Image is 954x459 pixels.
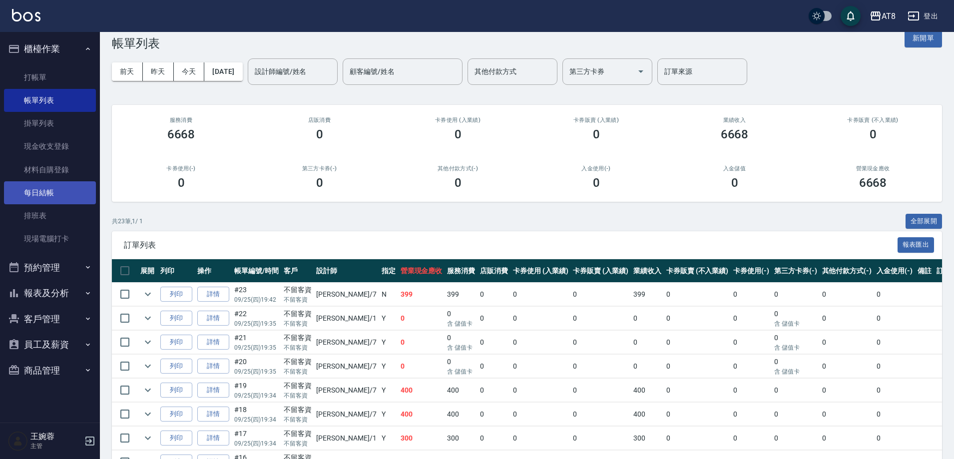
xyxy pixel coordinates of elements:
button: 櫃檯作業 [4,36,96,62]
h3: 0 [455,127,462,141]
td: 400 [631,403,664,426]
a: 詳情 [197,335,229,350]
h3: 6668 [721,127,749,141]
td: 0 [510,283,571,306]
h2: 店販消費 [262,117,377,123]
td: 0 [731,379,772,402]
td: 0 [874,403,915,426]
td: [PERSON_NAME] /7 [314,355,379,378]
a: 現金收支登錄 [4,135,96,158]
button: 報表及分析 [4,280,96,306]
td: 0 [631,307,664,330]
td: #22 [232,307,281,330]
td: 0 [731,331,772,354]
td: 0 [631,355,664,378]
td: Y [379,379,398,402]
p: 不留客資 [284,391,312,400]
div: 不留客資 [284,357,312,367]
td: 0 [477,379,510,402]
td: 400 [445,403,477,426]
h3: 帳單列表 [112,36,160,50]
p: 不留客資 [284,343,312,352]
p: 09/25 (四) 19:35 [234,367,279,376]
button: Open [633,63,649,79]
td: 0 [445,355,477,378]
td: 0 [664,379,731,402]
h2: 入金使用(-) [539,165,653,172]
td: 0 [731,355,772,378]
a: 詳情 [197,311,229,326]
th: 其他付款方式(-) [820,259,875,283]
td: 0 [874,283,915,306]
td: 400 [398,379,445,402]
button: 列印 [160,359,192,374]
th: 指定 [379,259,398,283]
td: Y [379,427,398,450]
td: 0 [570,379,631,402]
td: 0 [874,331,915,354]
div: AT8 [882,10,896,22]
a: 掛單列表 [4,112,96,135]
td: 0 [772,307,820,330]
a: 帳單列表 [4,89,96,112]
h2: 卡券使用 (入業績) [401,117,515,123]
p: 09/25 (四) 19:34 [234,415,279,424]
p: 共 23 筆, 1 / 1 [112,217,143,226]
button: 登出 [904,7,942,25]
td: 0 [570,355,631,378]
td: 0 [510,331,571,354]
p: 09/25 (四) 19:35 [234,343,279,352]
p: 不留客資 [284,319,312,328]
td: 0 [664,427,731,450]
td: 0 [510,427,571,450]
button: expand row [140,431,155,446]
td: 0 [664,403,731,426]
button: 員工及薪資 [4,332,96,358]
h3: 0 [593,127,600,141]
td: #23 [232,283,281,306]
td: 0 [510,355,571,378]
button: 列印 [160,407,192,422]
td: 0 [820,307,875,330]
th: 操作 [195,259,232,283]
a: 每日結帳 [4,181,96,204]
th: 第三方卡券(-) [772,259,820,283]
th: 卡券販賣 (入業績) [570,259,631,283]
td: 0 [772,355,820,378]
h2: 卡券販賣 (不入業績) [816,117,930,123]
h2: 卡券販賣 (入業績) [539,117,653,123]
td: #18 [232,403,281,426]
td: 399 [631,283,664,306]
button: 列印 [160,431,192,446]
td: 0 [510,307,571,330]
th: 店販消費 [477,259,510,283]
button: expand row [140,287,155,302]
td: 0 [731,427,772,450]
p: 含 儲值卡 [774,367,817,376]
td: [PERSON_NAME] /7 [314,331,379,354]
td: [PERSON_NAME] /1 [314,427,379,450]
th: 設計師 [314,259,379,283]
h2: 業績收入 [677,117,792,123]
th: 卡券使用(-) [731,259,772,283]
td: 300 [445,427,477,450]
td: N [379,283,398,306]
td: 0 [772,403,820,426]
td: 0 [477,283,510,306]
td: [PERSON_NAME] /1 [314,307,379,330]
td: 400 [631,379,664,402]
p: 含 儲值卡 [447,367,475,376]
td: 0 [772,331,820,354]
button: 全部展開 [906,214,943,229]
th: 卡券販賣 (不入業績) [664,259,731,283]
td: 399 [445,283,477,306]
h2: 卡券使用(-) [124,165,238,172]
div: 不留客資 [284,381,312,391]
td: 0 [820,427,875,450]
td: 400 [445,379,477,402]
th: 卡券使用 (入業績) [510,259,571,283]
td: 0 [772,427,820,450]
button: 商品管理 [4,358,96,384]
td: 0 [874,355,915,378]
h3: 0 [316,127,323,141]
